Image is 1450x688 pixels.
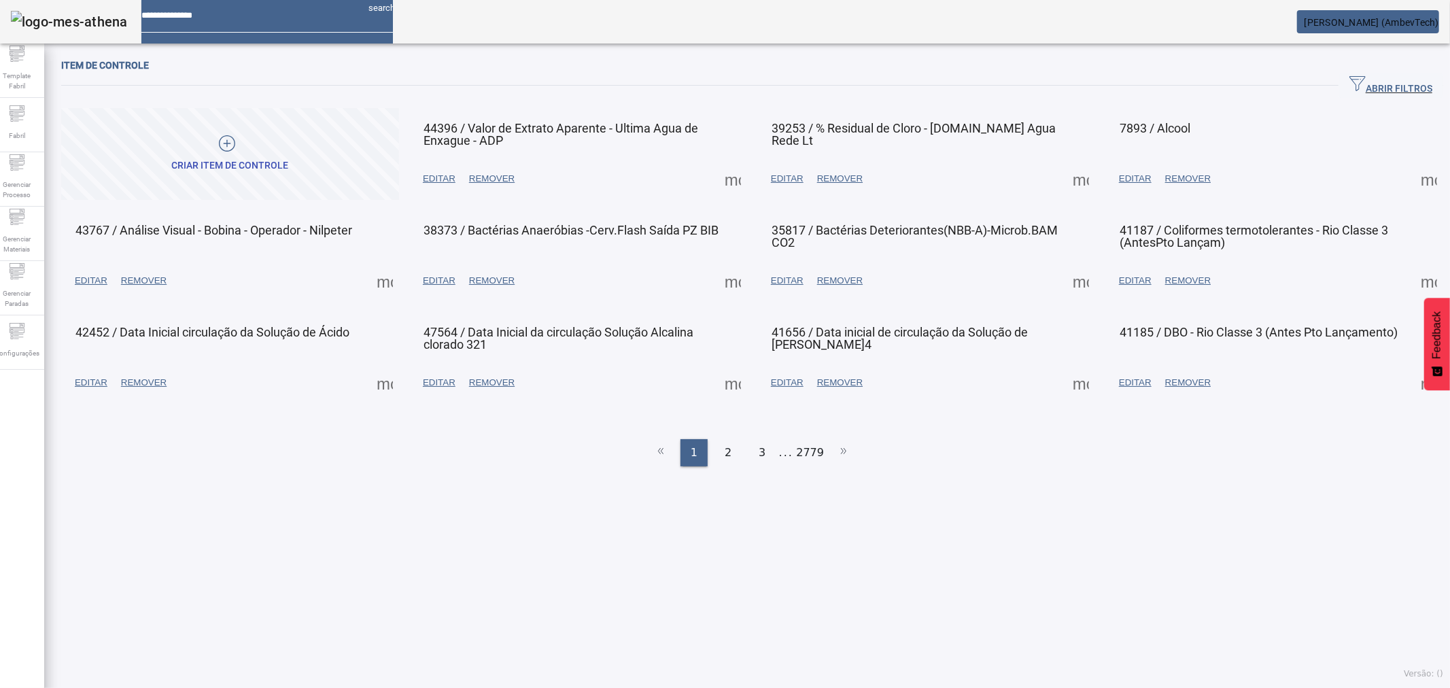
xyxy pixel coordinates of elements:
[721,269,745,293] button: Mais
[121,274,167,288] span: REMOVER
[1069,269,1093,293] button: Mais
[423,274,455,288] span: EDITAR
[469,274,515,288] span: REMOVER
[1165,274,1211,288] span: REMOVER
[725,445,731,461] span: 2
[373,269,397,293] button: Mais
[1119,172,1152,186] span: EDITAR
[772,121,1056,148] span: 39253 / % Residual de Cloro - [DOMAIN_NAME] Agua Rede Lt
[1120,223,1388,250] span: 41187 / Coliformes termotolerantes - Rio Classe 3 (AntesPto Lançam)
[121,376,167,390] span: REMOVER
[1120,325,1398,339] span: 41185 / DBO - Rio Classe 3 (Antes Pto Lançamento)
[759,445,765,461] span: 3
[721,167,745,191] button: Mais
[1305,17,1439,28] span: [PERSON_NAME] (AmbevTech)
[772,223,1058,250] span: 35817 / Bactérias Deteriorantes(NBB-A)-Microb.BAM CO2
[61,60,149,71] span: Item de controle
[424,325,693,351] span: 47564 / Data Inicial da circulação Solução Alcalina clorado 321
[764,269,810,293] button: EDITAR
[1417,269,1441,293] button: Mais
[1112,269,1158,293] button: EDITAR
[75,376,107,390] span: EDITAR
[810,167,869,191] button: REMOVER
[462,371,521,395] button: REMOVER
[817,376,863,390] span: REMOVER
[423,376,455,390] span: EDITAR
[1158,269,1218,293] button: REMOVER
[771,274,804,288] span: EDITAR
[373,371,397,395] button: Mais
[764,371,810,395] button: EDITAR
[772,325,1028,351] span: 41656 / Data inicial de circulação da Solução de [PERSON_NAME]4
[423,172,455,186] span: EDITAR
[1417,371,1441,395] button: Mais
[1119,376,1152,390] span: EDITAR
[172,159,289,173] div: Criar item de controle
[1069,167,1093,191] button: Mais
[424,223,719,237] span: 38373 / Bactérias Anaeróbias -Cerv.Flash Saída PZ BIB
[1339,73,1443,98] button: ABRIR FILTROS
[114,371,173,395] button: REMOVER
[1431,311,1443,359] span: Feedback
[764,167,810,191] button: EDITAR
[817,172,863,186] span: REMOVER
[1417,167,1441,191] button: Mais
[796,439,824,466] li: 2779
[1424,298,1450,390] button: Feedback - Mostrar pesquisa
[771,376,804,390] span: EDITAR
[779,439,793,466] li: ...
[810,269,869,293] button: REMOVER
[462,269,521,293] button: REMOVER
[1069,371,1093,395] button: Mais
[75,223,352,237] span: 43767 / Análise Visual - Bobina - Operador - Nilpeter
[416,167,462,191] button: EDITAR
[75,325,349,339] span: 42452 / Data Inicial circulação da Solução de Ácido
[469,376,515,390] span: REMOVER
[1158,371,1218,395] button: REMOVER
[1165,376,1211,390] span: REMOVER
[114,269,173,293] button: REMOVER
[1349,75,1432,96] span: ABRIR FILTROS
[1158,167,1218,191] button: REMOVER
[1112,167,1158,191] button: EDITAR
[1119,274,1152,288] span: EDITAR
[11,11,128,33] img: logo-mes-athena
[817,274,863,288] span: REMOVER
[1165,172,1211,186] span: REMOVER
[424,121,698,148] span: 44396 / Valor de Extrato Aparente - Ultima Agua de Enxague - ADP
[68,269,114,293] button: EDITAR
[416,269,462,293] button: EDITAR
[75,274,107,288] span: EDITAR
[469,172,515,186] span: REMOVER
[61,108,399,200] button: Criar item de controle
[1112,371,1158,395] button: EDITAR
[1404,669,1443,678] span: Versão: ()
[416,371,462,395] button: EDITAR
[721,371,745,395] button: Mais
[1120,121,1190,135] span: 7893 / Alcool
[5,126,29,145] span: Fabril
[810,371,869,395] button: REMOVER
[462,167,521,191] button: REMOVER
[771,172,804,186] span: EDITAR
[68,371,114,395] button: EDITAR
